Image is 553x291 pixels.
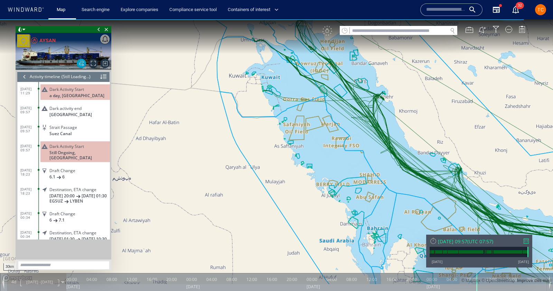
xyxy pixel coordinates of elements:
[20,82,110,101] dl: [DATE] 09:57Dark activity end[GEOGRAPHIC_DATA]
[54,4,71,16] a: Map
[20,101,110,120] dl: [DATE] 09:57Strait PassageSuez Canal
[466,7,473,14] div: Map Tools
[20,86,39,95] span: [DATE] 09:57
[469,219,492,225] span: UTC 07:57
[3,244,38,251] div: 30km
[70,179,83,184] span: LYBEN
[49,124,84,130] span: Dark Activity Start
[31,18,37,24] div: Sanctioned
[20,187,110,206] dl: [DATE] 00:34Draft Change67.1
[49,168,96,173] span: Destination, ETA change
[49,131,110,141] span: Still Ongoing, [GEOGRAPHIC_DATA]
[517,259,551,264] a: Improve this map
[167,4,219,16] a: Compliance service tool
[62,155,65,160] span: 6
[516,2,524,9] span: 32
[20,105,39,114] span: [DATE] 09:57
[20,168,39,176] span: [DATE] 18:23
[438,219,467,225] div: [DATE] 09:57
[49,217,75,222] span: [DATE] 01:30
[492,219,493,225] span: )
[31,17,56,25] a: AYSAN
[20,211,39,219] span: [DATE] 00:34
[537,7,544,12] span: TC
[20,67,39,76] span: [DATE] 11:29
[512,6,520,14] button: 32
[20,149,39,157] span: [DATE] 18:23
[20,124,39,133] span: [DATE] 09:57
[20,144,110,163] dl: [DATE] 18:23Draft Change6.16
[49,67,84,73] span: Dark Activity Start
[49,192,75,197] span: Draft Change
[430,219,529,225] div: [DATE] 09:57(UTC 07:57)
[16,7,111,251] div: AYSANActivity timeline(Still Loading...)
[479,7,486,14] button: Create an AOI.
[524,260,548,286] iframe: Chat
[49,174,75,179] span: [DATE] 20:00
[39,17,56,25] div: AYSAN
[49,211,96,216] span: Destination, ETA change
[49,179,63,184] span: EGSUZ
[2,255,32,263] a: Mapbox logo
[467,219,469,225] span: (
[82,217,107,222] span: [DATE] 10:30
[432,240,442,245] div: [DATE]
[49,93,92,98] span: [GEOGRAPHIC_DATA]
[20,206,110,230] dl: [DATE] 00:34Destination, ETA change[DATE] 01:30[DATE] 10:30
[82,174,107,179] span: [DATE] 01:30
[510,4,521,15] a: 32
[505,7,512,13] div: Map Display
[225,4,284,16] button: Containers of interest
[118,4,161,16] a: Explore companies
[49,86,82,92] span: Dark activity end
[49,74,104,79] span: a day, [GEOGRAPHIC_DATA]
[59,198,65,203] span: 7.1
[481,259,515,264] a: OpenStreetMap
[49,105,77,111] span: Strait Passage
[512,6,520,14] div: Notification center
[20,163,110,187] dl: [DATE] 18:23Destination, ETA change[DATE] 20:00[DATE] 01:30EGSUZLYBEN
[51,4,73,16] button: Map
[49,155,55,160] span: 6.1
[3,236,51,242] div: [GEOGRAPHIC_DATA]
[30,52,60,63] div: Activity timeline
[62,52,91,63] div: (Still Loading...)
[493,7,499,13] div: Filter
[20,63,110,82] dl: [DATE] 11:29Dark Activity Starta day, [GEOGRAPHIC_DATA]
[518,7,525,13] div: Legend
[49,112,72,117] span: Suez Canal
[20,192,39,200] span: [DATE] 00:34
[430,218,437,225] div: Reset Time
[534,3,547,17] button: TC
[518,240,529,245] div: [DATE]
[49,198,52,203] span: 6
[79,4,112,16] a: Search engine
[228,6,279,14] span: Containers of interest
[49,149,75,154] span: Draft Change
[461,259,480,264] a: Mapbox
[20,120,110,144] dl: [DATE] 09:57Dark Activity StartStill Ongoing, [GEOGRAPHIC_DATA]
